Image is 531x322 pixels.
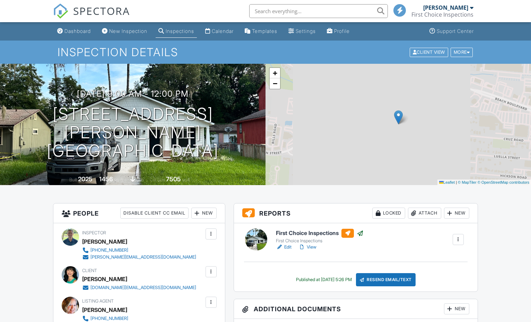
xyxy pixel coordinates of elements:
a: Support Center [427,25,477,38]
h1: Inspection Details [58,46,473,58]
div: 2025 [78,175,93,183]
a: First Choice Inspections First Choice Inspections [276,229,364,244]
span: Built [69,177,77,182]
a: [PERSON_NAME][EMAIL_ADDRESS][DOMAIN_NAME] [82,254,196,261]
div: Settings [296,28,316,34]
div: [DOMAIN_NAME][EMAIL_ADDRESS][DOMAIN_NAME] [90,285,196,290]
span: − [273,79,277,88]
a: New Inspection [99,25,150,38]
div: [PHONE_NUMBER] [90,316,128,321]
div: 1456 [99,175,113,183]
span: Inspector [82,230,106,235]
a: Settings [286,25,319,38]
span: sq. ft. [114,177,124,182]
div: Support Center [437,28,474,34]
h3: People [53,203,225,223]
a: Client View [409,49,450,54]
a: Templates [242,25,280,38]
a: Edit [276,244,291,251]
div: First Choice Inspections [411,11,473,18]
div: Disable Client CC Email [120,208,189,219]
div: New [444,208,469,219]
div: Inspections [166,28,194,34]
span: sq.ft. [182,177,191,182]
a: Company Profile [324,25,352,38]
div: New [444,303,469,314]
a: Dashboard [54,25,94,38]
div: Dashboard [64,28,91,34]
div: More [451,47,473,57]
a: [PHONE_NUMBER] [82,315,162,322]
h3: Reports [234,203,478,223]
div: Attach [408,208,441,219]
a: [PERSON_NAME] [82,305,127,315]
div: Resend Email/Text [356,273,416,286]
div: Published at [DATE] 5:26 PM [296,277,352,282]
h1: [STREET_ADDRESS][PERSON_NAME] [GEOGRAPHIC_DATA] [11,105,254,160]
div: [PHONE_NUMBER] [90,247,128,253]
span: Client [82,268,97,273]
div: New [191,208,217,219]
div: Calendar [212,28,234,34]
div: [PERSON_NAME][EMAIL_ADDRESS][DOMAIN_NAME] [90,254,196,260]
span: Listing Agent [82,298,114,304]
a: Zoom out [270,78,280,89]
a: SPECTORA [53,9,130,24]
span: + [273,69,277,77]
a: [PHONE_NUMBER] [82,247,196,254]
h3: [DATE] 9:00 am - 12:00 pm [77,89,189,98]
div: [PERSON_NAME] [82,236,127,247]
div: [PERSON_NAME] [82,274,127,284]
div: First Choice Inspections [276,238,364,244]
span: slab [136,177,144,182]
span: | [456,180,457,184]
div: Locked [372,208,405,219]
a: Calendar [202,25,236,38]
a: © OpenStreetMap contributors [478,180,529,184]
div: Profile [334,28,350,34]
a: View [298,244,316,251]
div: Client View [410,47,448,57]
input: Search everything... [249,4,388,18]
a: [DOMAIN_NAME][EMAIL_ADDRESS][DOMAIN_NAME] [82,284,196,291]
h3: Additional Documents [234,299,478,319]
img: The Best Home Inspection Software - Spectora [53,3,68,19]
div: 7505 [166,175,181,183]
h6: First Choice Inspections [276,229,364,238]
a: Leaflet [439,180,455,184]
div: [PERSON_NAME] [423,4,468,11]
div: Templates [252,28,277,34]
span: SPECTORA [73,3,130,18]
img: Marker [394,110,403,124]
a: Inspections [156,25,197,38]
a: Zoom in [270,68,280,78]
a: © MapTiler [458,180,477,184]
span: Lot Size [150,177,165,182]
div: New Inspection [109,28,147,34]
